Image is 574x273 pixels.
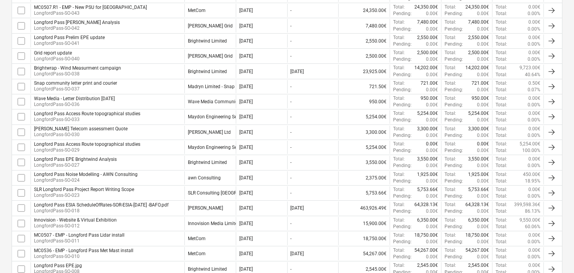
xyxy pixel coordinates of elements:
[445,178,463,184] p: Pending :
[393,193,412,200] p: Pending :
[239,221,253,226] div: [DATE]
[417,217,438,224] p: 6,350.00€
[291,251,304,256] div: [DATE]
[417,110,438,117] p: 5,254.00€
[468,217,489,224] p: 6,350.00€
[496,217,507,224] p: Total :
[445,171,456,178] p: Total :
[514,201,540,208] p: 399,598.36€
[468,156,489,162] p: 3,550.00€
[34,25,120,32] p: LongfordPass-SO-042
[291,8,292,13] div: -
[338,141,390,154] div: 5,254.00€
[468,171,489,178] p: 1,925.00€
[445,186,456,193] p: Total :
[477,117,489,123] p: 0.00€
[239,145,253,150] div: [DATE]
[445,95,456,102] p: Total :
[445,201,456,208] p: Total :
[445,80,456,87] p: Total :
[417,34,438,41] p: 2,550.00€
[445,102,463,108] p: Pending :
[34,5,147,10] div: MC0507.R1 - EMP - New PSU for [GEOGRAPHIC_DATA]
[426,132,438,139] p: 0.00€
[414,247,438,254] p: 54,267.00€
[291,221,292,226] div: -
[34,65,121,71] div: Brightwrap - Wind Measurment campaign
[338,80,390,93] div: 721.50€
[239,114,253,119] div: [DATE]
[393,201,405,208] p: Total :
[522,147,540,154] p: 100.00%
[291,84,292,89] div: -
[445,26,463,32] p: Pending :
[477,72,489,78] p: 0.00€
[34,10,147,17] p: LongfordPass-SO-043
[445,117,463,123] p: Pending :
[338,34,390,48] div: 2,550.00€
[239,175,253,181] div: [DATE]
[239,236,253,241] div: [DATE]
[291,53,292,59] div: -
[426,10,438,17] p: 0.00€
[445,156,456,162] p: Total :
[34,56,80,62] p: LongfordPass-SO-040
[496,126,507,132] p: Total :
[477,147,489,154] p: 0.00€
[525,208,540,215] p: 86.13%
[291,130,292,135] div: -
[445,193,463,200] p: Pending :
[291,236,292,241] div: -
[496,4,507,10] p: Total :
[528,41,540,48] p: 0.00%
[417,19,438,26] p: 7,480.00€
[417,171,438,178] p: 1,925.00€
[188,205,223,211] div: Jennings O'Donovan
[414,232,438,239] p: 18,750.00€
[519,65,540,71] p: 9,723.00€
[445,41,463,48] p: Pending :
[34,192,134,199] p: LongfordPass-SO-023
[34,208,169,214] p: LongfordPass-SO-018
[528,247,540,254] p: 0.00€
[239,160,253,165] div: [DATE]
[496,132,507,139] p: Total :
[468,126,489,132] p: 3,300.00€
[239,8,253,13] div: [DATE]
[528,193,540,200] p: 0.00%
[34,147,140,154] p: LongfordPass-SO-029
[239,190,253,196] div: [DATE]
[468,110,489,117] p: 5,254.00€
[496,102,507,108] p: Total :
[393,10,412,17] p: Pending :
[393,34,405,41] p: Total :
[34,202,169,208] div: Longford Pass ESIA ScheduleOfRates-SOR-ESIA-[DATE] -BAFO.pdf
[34,223,117,229] p: LongfordPass-SO-012
[34,86,117,92] p: LongfordPass-SO-037
[34,96,115,101] div: Wave Media - Letter Distribution [DATE]
[525,224,540,230] p: 60.06%
[393,126,405,132] p: Total :
[477,162,489,169] p: 0.00€
[188,23,233,29] div: Mullan Grid
[528,56,540,63] p: 0.00%
[393,208,412,215] p: Pending :
[496,178,507,184] p: Total :
[445,34,456,41] p: Total :
[496,156,507,162] p: Total :
[477,132,489,139] p: 0.00€
[477,224,489,230] p: 0.00€
[477,26,489,32] p: 0.00€
[496,147,507,154] p: Total :
[414,4,438,10] p: 24,350.00€
[496,186,507,193] p: Total :
[338,95,390,108] div: 950.00€
[393,26,412,32] p: Pending :
[496,26,507,32] p: Total :
[393,41,412,48] p: Pending :
[338,217,390,230] div: 15,900.00€
[239,205,253,211] div: [DATE]
[528,10,540,17] p: 0.00%
[338,110,390,123] div: 5,254.00€
[477,193,489,200] p: 0.00€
